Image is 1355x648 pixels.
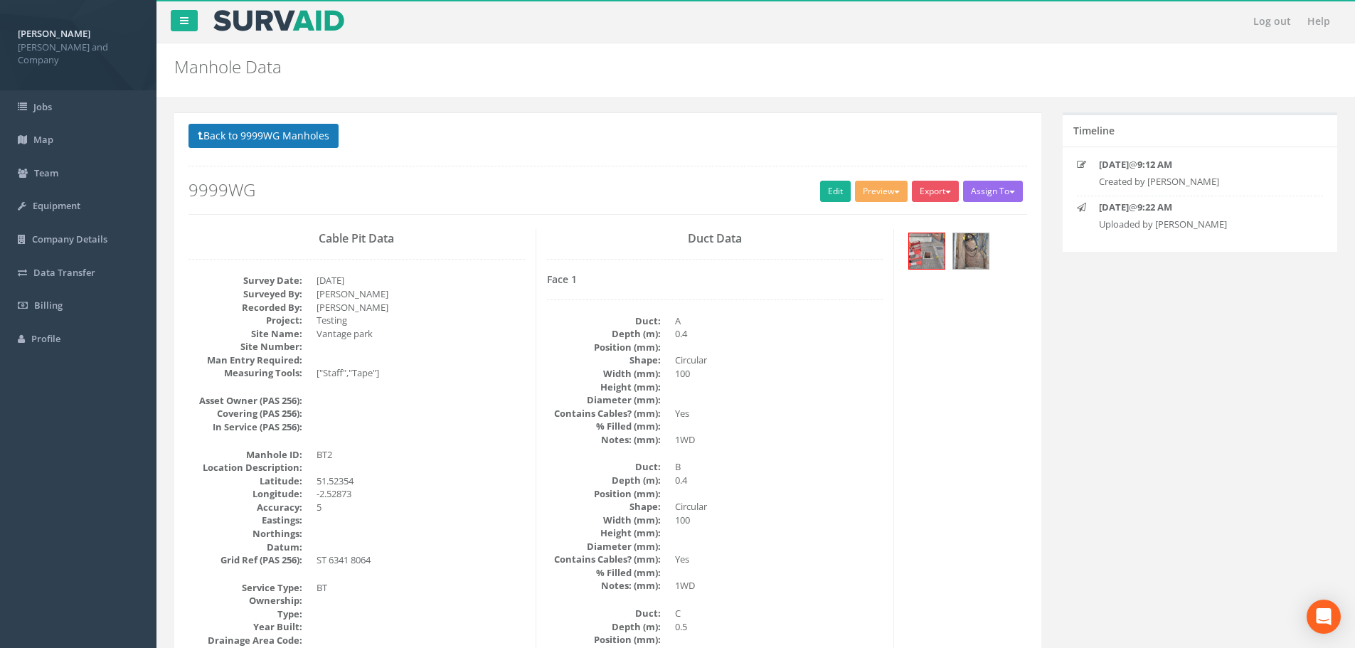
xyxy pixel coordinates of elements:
p: Uploaded by [PERSON_NAME] [1099,218,1301,231]
dt: Width (mm): [547,514,661,527]
dt: Duct: [547,607,661,620]
dt: Location Description: [188,461,302,474]
dd: 5 [317,501,525,514]
dt: Year Built: [188,620,302,634]
dd: 1WD [675,433,883,447]
dt: Position (mm): [547,341,661,354]
dt: Position (mm): [547,487,661,501]
dd: Yes [675,407,883,420]
span: Company Details [32,233,107,245]
dt: Recorded By: [188,301,302,314]
dd: 51.52354 [317,474,525,488]
dt: Northings: [188,527,302,541]
dd: 100 [675,514,883,527]
span: Map [33,133,53,146]
dt: Height (mm): [547,381,661,394]
span: Team [34,166,58,179]
dd: 0.4 [675,327,883,341]
dt: % Filled (mm): [547,420,661,433]
dt: Diameter (mm): [547,540,661,553]
dd: -2.52873 [317,487,525,501]
dt: Asset Owner (PAS 256): [188,394,302,408]
dt: Eastings: [188,514,302,527]
strong: [PERSON_NAME] [18,27,90,40]
dt: % Filled (mm): [547,566,661,580]
strong: [DATE] [1099,201,1129,213]
button: Export [912,181,959,202]
dt: Manhole ID: [188,448,302,462]
dt: Depth (m): [547,474,661,487]
button: Assign To [963,181,1023,202]
dd: [DATE] [317,274,525,287]
dt: Service Type: [188,581,302,595]
span: [PERSON_NAME] and Company [18,41,139,67]
dt: Width (mm): [547,367,661,381]
h3: Cable Pit Data [188,233,525,245]
h2: Manhole Data [174,58,1140,76]
strong: 9:22 AM [1137,201,1172,213]
dt: Duct: [547,460,661,474]
dt: Project: [188,314,302,327]
dt: Datum: [188,541,302,554]
dd: ["Staff","Tape"] [317,366,525,380]
dt: Ownership: [188,594,302,607]
dt: Grid Ref (PAS 256): [188,553,302,567]
dd: Testing [317,314,525,327]
dt: Depth (m): [547,620,661,634]
h4: Face 1 [547,274,883,285]
button: Preview [855,181,908,202]
p: Created by [PERSON_NAME] [1099,175,1301,188]
dd: A [675,314,883,328]
dt: Site Number: [188,340,302,354]
dt: Depth (m): [547,327,661,341]
span: Profile [31,332,60,345]
dt: Shape: [547,354,661,367]
dt: Position (mm): [547,633,661,647]
dt: Diameter (mm): [547,393,661,407]
strong: 9:12 AM [1137,158,1172,171]
dd: BT2 [317,448,525,462]
dt: Notes: (mm): [547,579,661,593]
dt: Surveyed By: [188,287,302,301]
h2: 9999WG [188,181,1027,199]
dd: [PERSON_NAME] [317,287,525,301]
a: [PERSON_NAME] [PERSON_NAME] and Company [18,23,139,67]
dd: [PERSON_NAME] [317,301,525,314]
dd: ST 6341 8064 [317,553,525,567]
span: Data Transfer [33,266,95,279]
span: Equipment [33,199,80,212]
div: Open Intercom Messenger [1307,600,1341,634]
dt: Duct: [547,314,661,328]
dd: C [675,607,883,620]
dd: 0.5 [675,620,883,634]
dt: Latitude: [188,474,302,488]
dt: Covering (PAS 256): [188,407,302,420]
img: bccf339f-a203-7389-c72a-fee31dff3286_d1c05a27-e9b1-1a02-902f-6e02f6c463f8_thumb.jpg [909,233,945,269]
dd: Circular [675,500,883,514]
img: bccf339f-a203-7389-c72a-fee31dff3286_0cea4d67-93c3-3405-dbdf-d9bf45615614_thumb.jpg [953,233,989,269]
dd: Yes [675,553,883,566]
dd: 100 [675,367,883,381]
p: @ [1099,201,1301,214]
dt: Man Entry Required: [188,354,302,367]
dt: Contains Cables? (mm): [547,407,661,420]
button: Back to 9999WG Manholes [188,124,339,148]
dd: Circular [675,354,883,367]
a: Edit [820,181,851,202]
span: Billing [34,299,63,312]
dt: Contains Cables? (mm): [547,553,661,566]
dt: Type: [188,607,302,621]
strong: [DATE] [1099,158,1129,171]
dt: Survey Date: [188,274,302,287]
dt: Notes: (mm): [547,433,661,447]
dd: 1WD [675,579,883,593]
dt: Accuracy: [188,501,302,514]
dd: 0.4 [675,474,883,487]
dt: Site Name: [188,327,302,341]
dd: B [675,460,883,474]
h5: Timeline [1073,125,1115,136]
dt: In Service (PAS 256): [188,420,302,434]
dt: Shape: [547,500,661,514]
dd: BT [317,581,525,595]
dt: Height (mm): [547,526,661,540]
